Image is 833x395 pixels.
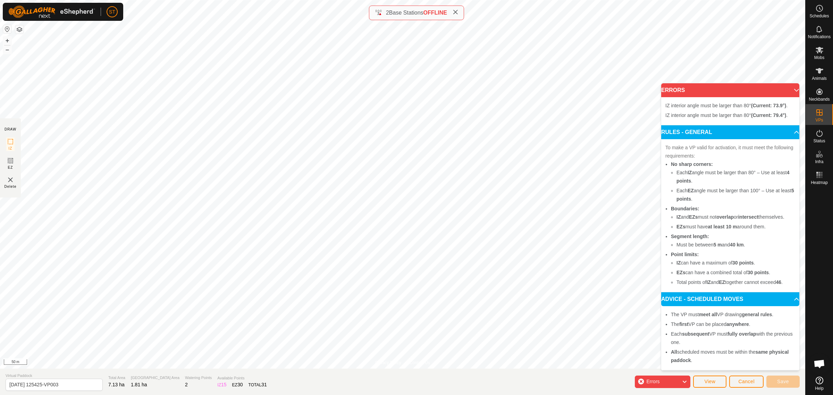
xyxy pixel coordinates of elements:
[751,103,786,108] b: (Current: 73.9°)
[665,145,793,159] span: To make a VP valid for activation, it must meet the following requirements:
[714,242,722,247] b: 5 m
[671,330,795,346] li: Each VP must with the previous one.
[708,224,737,229] b: at least 10 m
[261,382,267,387] span: 31
[688,188,694,193] b: EZ
[777,379,789,384] span: Save
[676,268,795,277] li: can have a combined total of .
[108,382,125,387] span: 7.13 ha
[682,331,709,337] b: subsequent
[730,242,744,247] b: 40 km
[237,382,243,387] span: 30
[665,103,788,108] span: IZ interior angle must be larger than 80° .
[809,353,830,374] a: Open chat
[109,8,115,16] span: ST
[661,125,799,139] p-accordion-header: RULES - GENERAL
[751,112,786,118] b: (Current: 79.4°)
[217,381,226,388] div: IZ
[671,252,699,257] b: Point limits:
[676,188,794,202] b: 5 points
[6,176,15,184] img: VP
[689,214,698,220] b: EZs
[185,375,212,381] span: Watering Points
[716,214,734,220] b: overlap
[732,260,754,266] b: 30 points
[249,381,267,388] div: TOTAL
[706,279,710,285] b: IZ
[221,382,227,387] span: 15
[676,214,681,220] b: IZ
[108,375,125,381] span: Total Area
[8,6,95,18] img: Gallagher Logo
[815,160,823,164] span: Infra
[131,382,147,387] span: 1.81 ha
[375,360,401,366] a: Privacy Policy
[671,348,795,364] li: scheduled moves must be within the .
[6,373,103,379] span: Virtual Paddock
[679,321,688,327] b: first
[5,184,17,189] span: Delete
[661,83,799,97] p-accordion-header: ERRORS
[676,259,795,267] li: can have a maximum of .
[676,241,795,249] li: Must be between and .
[185,382,188,387] span: 2
[676,270,685,275] b: EZs
[808,35,831,39] span: Notifications
[815,386,824,390] span: Help
[661,97,799,125] p-accordion-content: ERRORS
[688,170,692,175] b: IZ
[5,127,16,132] div: DRAW
[671,234,709,239] b: Segment length:
[671,349,677,355] b: All
[812,76,827,81] span: Animals
[676,186,795,203] li: Each angle must be larger than 100° – Use at least .
[813,139,825,143] span: Status
[738,214,758,220] b: intersect
[727,331,756,337] b: fully overlap
[676,260,681,266] b: IZ
[676,213,795,221] li: and must not or themselves.
[661,296,743,302] span: ADVICE - SCHEDULED MOVES
[646,379,659,384] span: Errors
[661,292,799,306] p-accordion-header: ADVICE - SCHEDULED MOVES
[806,374,833,393] a: Help
[699,312,717,317] b: meet all
[676,278,795,286] li: Total points of and together cannot exceed .
[661,87,685,93] span: ERRORS
[671,206,699,211] b: Boundaries:
[809,97,830,101] span: Neckbands
[15,25,24,34] button: Map Layers
[671,310,795,319] li: The VP must VP drawing .
[8,165,13,170] span: EZ
[217,375,267,381] span: Available Points
[423,10,447,16] span: OFFLINE
[676,170,790,184] b: 4 points
[3,45,11,54] button: –
[676,222,795,231] li: must have around them.
[742,312,772,317] b: general rules
[9,146,12,151] span: IZ
[693,376,726,388] button: View
[811,180,828,185] span: Heatmap
[748,270,769,275] b: 30 points
[386,10,389,16] span: 2
[738,379,755,384] span: Cancel
[766,376,800,388] button: Save
[3,25,11,33] button: Reset Map
[661,306,799,370] p-accordion-content: ADVICE - SCHEDULED MOVES
[676,168,795,185] li: Each angle must be larger than 80° – Use at least .
[665,112,788,118] span: IZ interior angle must be larger than 80° .
[661,129,712,135] span: RULES - GENERAL
[389,10,423,16] span: Base Stations
[131,375,179,381] span: [GEOGRAPHIC_DATA] Area
[661,139,799,292] p-accordion-content: RULES - GENERAL
[815,118,823,122] span: VPs
[671,161,713,167] b: No sharp corners:
[814,56,824,60] span: Mobs
[776,279,781,285] b: 46
[3,36,11,45] button: +
[671,320,795,328] li: The VP can be placed .
[410,360,430,366] a: Contact Us
[726,321,749,327] b: anywhere
[729,376,764,388] button: Cancel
